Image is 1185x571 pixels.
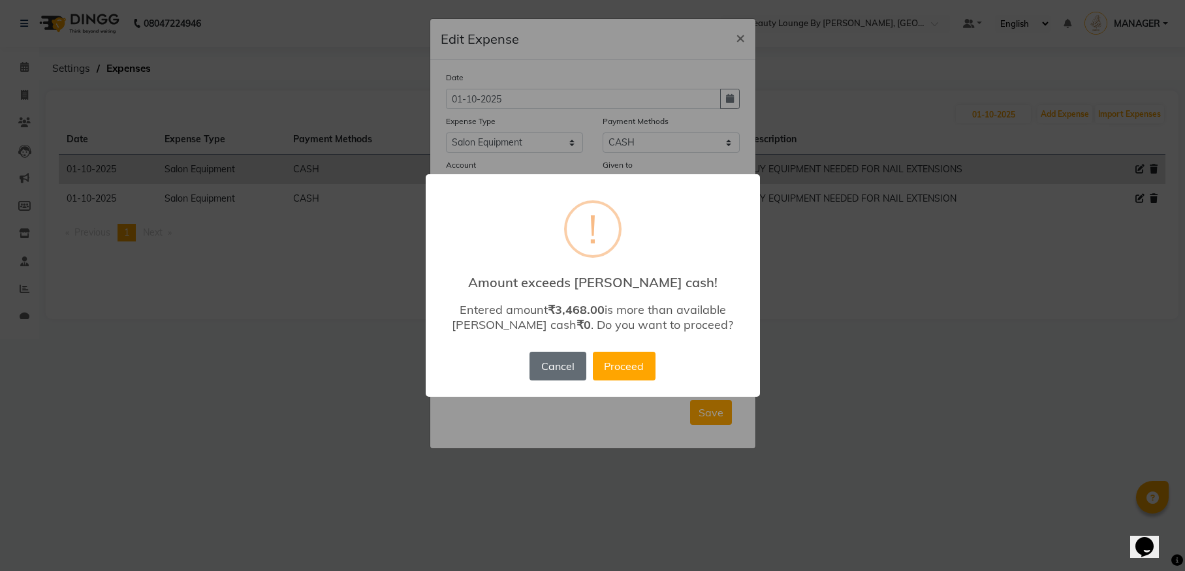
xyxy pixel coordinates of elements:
[529,352,586,380] button: Cancel
[593,352,656,380] button: Proceed
[577,317,591,332] b: ₹0
[588,203,597,255] div: !
[1130,519,1172,558] iframe: chat widget
[426,264,760,290] h2: Amount exceeds [PERSON_NAME] cash!
[444,302,740,332] div: Entered amount is more than available [PERSON_NAME] cash . Do you want to proceed?
[548,302,605,317] b: ₹3,468.00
